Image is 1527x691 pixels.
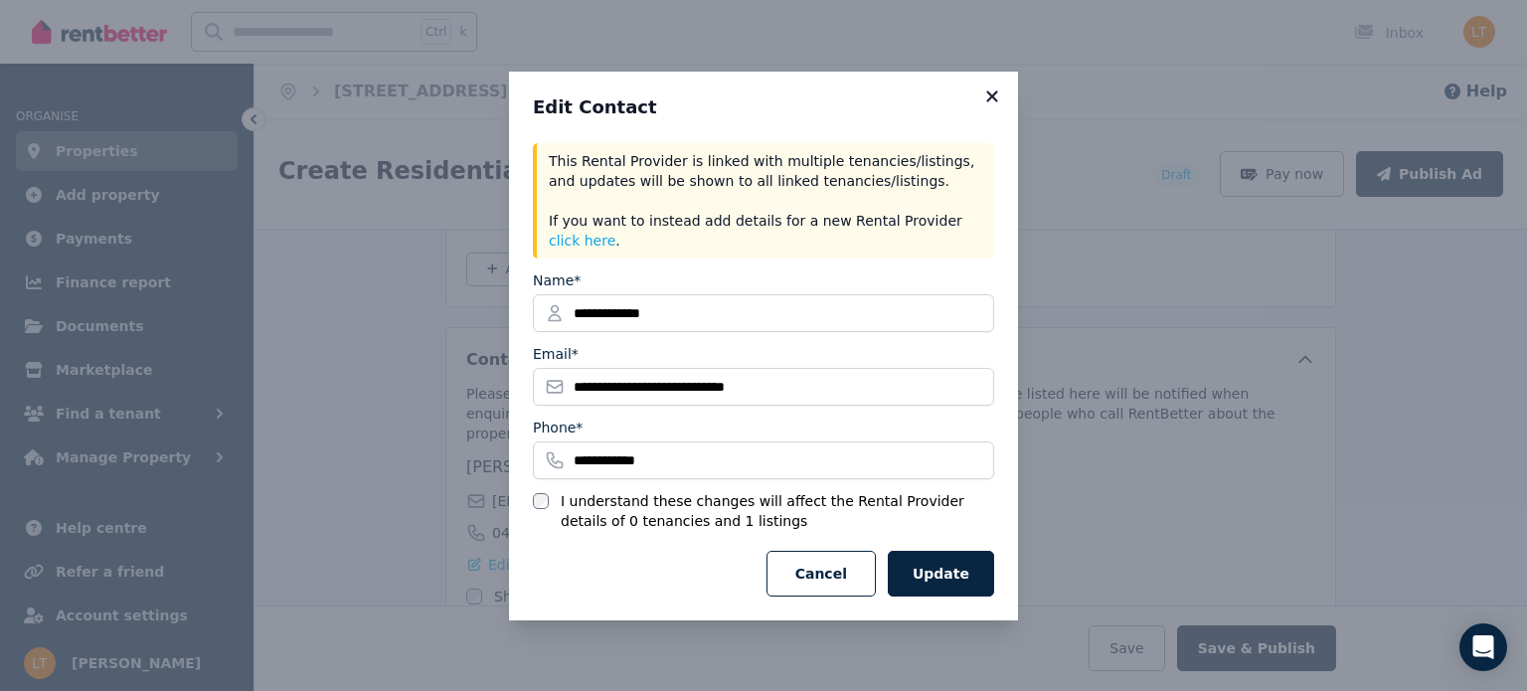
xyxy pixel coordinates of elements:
[888,551,994,597] button: Update
[549,231,615,251] button: click here
[561,491,994,531] label: I understand these changes will affect the Rental Provider details of 0 tenancies and 1 listings
[549,151,982,251] p: This Rental Provider is linked with multiple tenancies/listings, and updates will be shown to all...
[533,418,583,437] label: Phone*
[766,551,876,597] button: Cancel
[1459,623,1507,671] div: Open Intercom Messenger
[533,270,581,290] label: Name*
[533,95,994,119] h3: Edit Contact
[533,344,579,364] label: Email*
